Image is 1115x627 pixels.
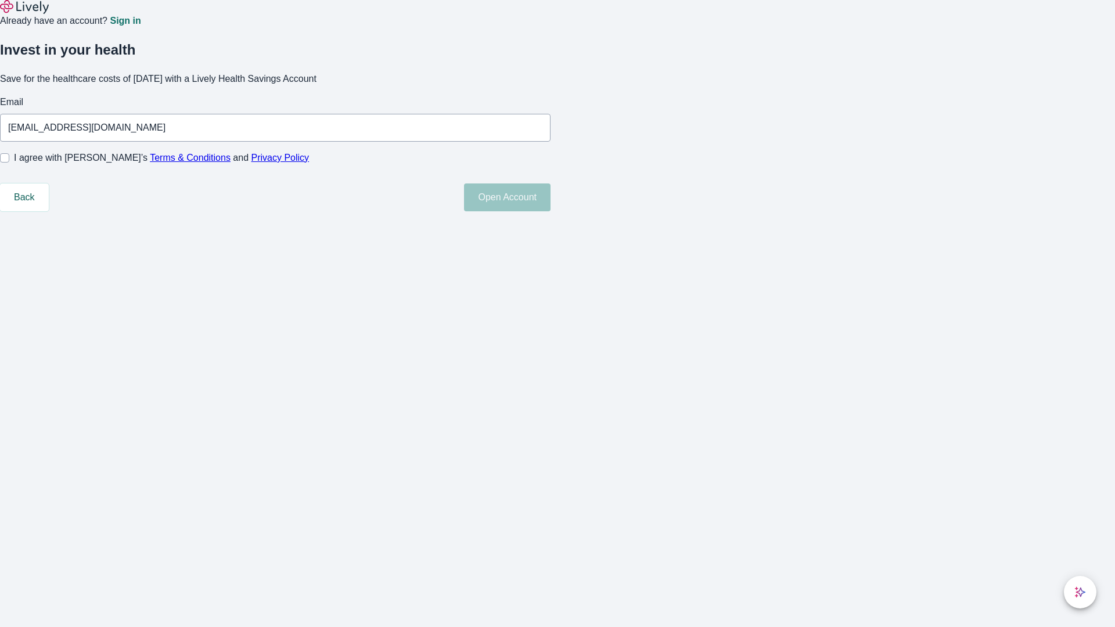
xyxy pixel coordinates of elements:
svg: Lively AI Assistant [1074,586,1086,598]
a: Sign in [110,16,141,26]
a: Privacy Policy [251,153,310,163]
button: chat [1064,576,1096,608]
a: Terms & Conditions [150,153,231,163]
span: I agree with [PERSON_NAME]’s and [14,151,309,165]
